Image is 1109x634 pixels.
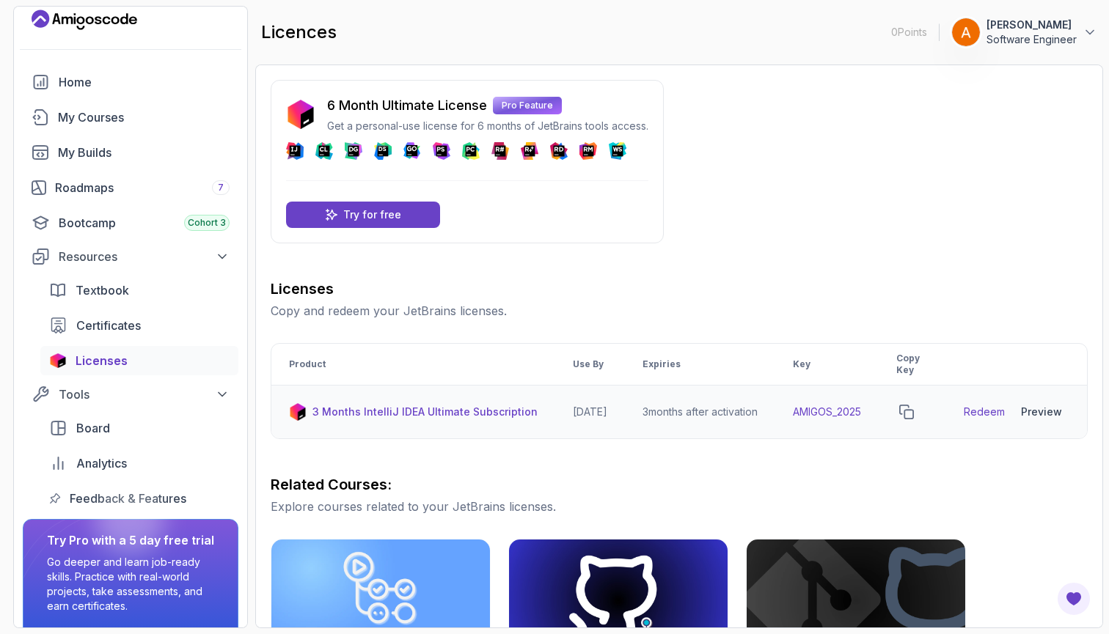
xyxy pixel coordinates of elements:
[59,73,230,91] div: Home
[188,217,226,229] span: Cohort 3
[23,138,238,167] a: builds
[327,95,487,116] p: 6 Month Ultimate License
[312,405,538,419] p: 3 Months IntelliJ IDEA Ultimate Subscription
[23,208,238,237] a: bootcamp
[58,108,230,126] div: My Courses
[32,8,137,32] a: Landing page
[76,317,141,334] span: Certificates
[555,386,625,439] td: [DATE]
[964,405,1005,419] a: Redeem
[987,32,1077,47] p: Software Engineer
[289,403,307,421] img: jetbrains icon
[286,100,315,129] img: jetbrains icon
[40,413,238,443] a: board
[343,207,401,222] p: Try for free
[271,302,1088,320] p: Copy and redeem your JetBrains licenses.
[271,474,1088,495] h3: Related Courses:
[271,498,1088,515] p: Explore courses related to your JetBrains licenses.
[891,25,927,40] p: 0 Points
[23,103,238,132] a: courses
[40,346,238,375] a: licenses
[76,419,110,437] span: Board
[1014,397,1069,427] button: Preview
[23,173,238,202] a: roadmaps
[40,311,238,340] a: certificates
[775,386,879,439] td: AMIGOS_2025
[951,18,1097,47] button: user profile image[PERSON_NAME]Software Engineer
[49,353,67,368] img: jetbrains icon
[625,386,775,439] td: 3 months after activation
[70,490,186,507] span: Feedback & Features
[40,276,238,305] a: textbook
[55,179,230,196] div: Roadmaps
[76,454,127,472] span: Analytics
[775,344,879,386] th: Key
[879,344,946,386] th: Copy Key
[493,97,562,114] p: Pro Feature
[59,214,230,232] div: Bootcamp
[271,279,1088,299] h3: Licenses
[1056,581,1091,616] button: Open Feedback Button
[59,386,230,403] div: Tools
[47,555,214,613] p: Go deeper and learn job-ready skills. Practice with real-world projects, take assessments, and ea...
[23,243,238,270] button: Resources
[59,248,230,265] div: Resources
[987,18,1077,32] p: [PERSON_NAME]
[1021,405,1062,419] div: Preview
[23,381,238,408] button: Tools
[286,202,440,228] a: Try for free
[23,67,238,97] a: home
[40,449,238,478] a: analytics
[40,484,238,513] a: feedback
[555,344,625,386] th: Use By
[76,352,128,369] span: Licenses
[896,402,917,422] button: copy-button
[218,182,224,193] span: 7
[58,144,230,161] div: My Builds
[271,344,555,386] th: Product
[76,281,129,299] span: Textbook
[261,21,337,44] h2: licences
[952,18,980,46] img: user profile image
[625,344,775,386] th: Expiries
[327,119,648,133] p: Get a personal-use license for 6 months of JetBrains tools access.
